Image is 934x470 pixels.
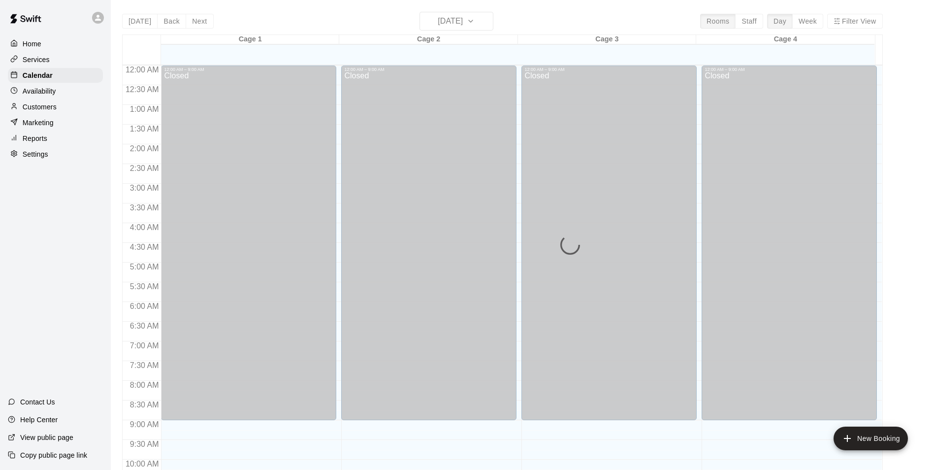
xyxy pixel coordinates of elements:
p: Help Center [20,415,58,425]
div: 12:00 AM – 9:00 AM [705,67,874,72]
p: Reports [23,134,47,143]
span: 6:30 AM [128,322,161,330]
p: Customers [23,102,57,112]
a: Settings [8,147,103,162]
span: 5:30 AM [128,282,161,291]
span: 10:00 AM [123,460,161,468]
div: 12:00 AM – 9:00 AM [164,67,333,72]
div: 12:00 AM – 9:00 AM: Closed [161,66,336,420]
span: 6:00 AM [128,302,161,310]
a: Home [8,36,103,51]
div: Cage 4 [696,35,874,44]
a: Calendar [8,68,103,83]
p: Contact Us [20,397,55,407]
span: 7:30 AM [128,361,161,369]
a: Customers [8,100,103,114]
p: Copy public page link [20,450,87,460]
div: Closed [344,72,514,424]
p: View public page [20,433,73,442]
span: 4:30 AM [128,243,161,251]
p: Marketing [23,118,54,128]
span: 1:00 AM [128,105,161,113]
span: 1:30 AM [128,125,161,133]
span: 2:30 AM [128,164,161,172]
span: 12:00 AM [123,66,161,74]
div: 12:00 AM – 9:00 AM: Closed [341,66,516,420]
div: Closed [705,72,874,424]
span: 8:00 AM [128,381,161,389]
div: Cage 2 [339,35,517,44]
span: 4:00 AM [128,223,161,232]
div: Closed [524,72,694,424]
div: 12:00 AM – 9:00 AM [344,67,514,72]
a: Services [8,52,103,67]
div: Closed [164,72,333,424]
p: Availability [23,86,56,96]
div: Cage 3 [518,35,696,44]
span: 7:00 AM [128,341,161,350]
div: 12:00 AM – 9:00 AM: Closed [702,66,877,420]
span: 3:30 AM [128,203,161,212]
button: add [834,427,908,450]
p: Calendar [23,70,53,80]
span: 2:00 AM [128,144,161,153]
p: Services [23,55,50,65]
div: Cage 1 [161,35,339,44]
span: 9:00 AM [128,420,161,429]
span: 3:00 AM [128,184,161,192]
span: 9:30 AM [128,440,161,448]
div: 12:00 AM – 9:00 AM: Closed [521,66,697,420]
a: Marketing [8,115,103,130]
a: Reports [8,131,103,146]
p: Settings [23,149,48,159]
span: 12:30 AM [123,85,161,94]
div: 12:00 AM – 9:00 AM [524,67,694,72]
span: 5:00 AM [128,263,161,271]
p: Home [23,39,41,49]
span: 8:30 AM [128,401,161,409]
a: Availability [8,84,103,99]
